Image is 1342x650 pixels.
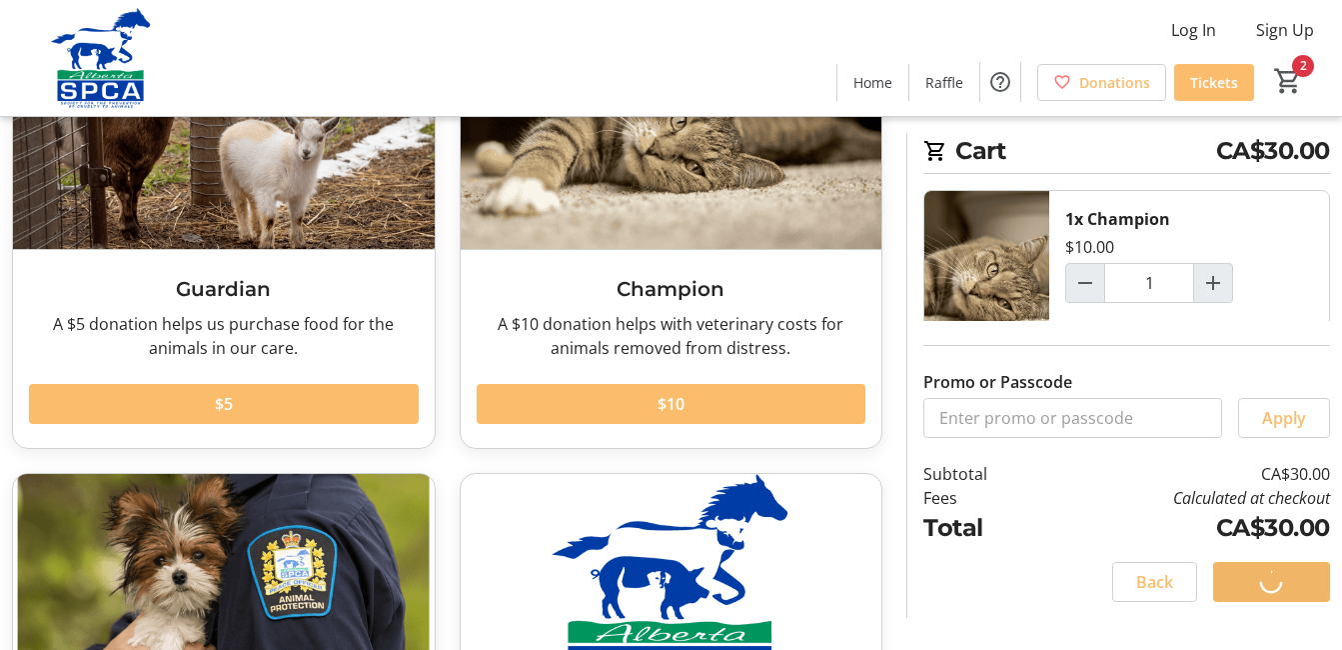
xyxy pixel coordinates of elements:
[909,64,979,101] a: Raffle
[1066,264,1104,302] button: Decrement by one
[923,370,1072,394] label: Promo or Passcode
[1065,307,1175,347] button: Remove
[923,398,1222,438] input: Enter promo or passcode
[1171,18,1216,42] span: Log In
[1041,486,1330,510] td: Calculated at checkout
[1238,398,1330,438] button: Apply
[1041,510,1330,546] td: CA$30.00
[29,384,419,424] button: $5
[1065,207,1170,231] div: 1x Champion
[1041,462,1330,486] td: CA$30.00
[29,274,419,304] h3: Guardian
[923,486,1041,510] td: Fees
[1270,63,1306,99] button: Cart
[1240,14,1330,46] button: Sign Up
[925,72,963,93] span: Raffle
[477,312,866,360] div: A $10 donation helps with veterinary costs for animals removed from distress.
[1262,406,1306,430] span: Apply
[923,462,1041,486] td: Subtotal
[1136,570,1173,594] span: Back
[477,274,866,304] h3: Champion
[924,191,1049,363] img: Champion
[1112,562,1197,602] button: Back
[1194,264,1232,302] button: Increment by one
[1216,133,1330,169] span: CA$30.00
[461,12,882,249] img: Champion
[215,392,233,416] span: $5
[477,384,866,424] button: $10
[1079,72,1150,93] span: Donations
[658,392,684,416] span: $10
[837,64,908,101] a: Home
[1065,235,1114,259] div: $10.00
[1089,315,1151,339] span: Remove
[1190,72,1238,93] span: Tickets
[1174,64,1254,101] a: Tickets
[923,510,1041,546] td: Total
[980,62,1020,102] button: Help
[1155,14,1232,46] button: Log In
[12,8,190,108] img: Alberta SPCA's Logo
[1104,263,1194,303] input: Champion Quantity
[29,312,419,360] div: A $5 donation helps us purchase food for the animals in our care.
[1256,18,1314,42] span: Sign Up
[923,133,1330,174] h2: Cart
[1037,64,1166,101] a: Donations
[853,72,892,93] span: Home
[13,12,435,249] img: Guardian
